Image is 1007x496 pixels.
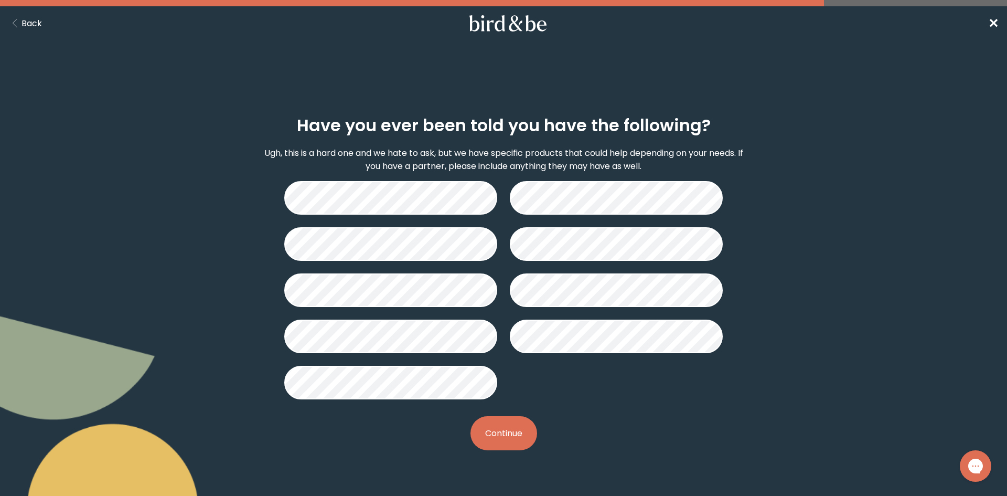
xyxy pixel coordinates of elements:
h2: Have you ever been told you have the following? [297,113,711,138]
span: ✕ [988,15,999,32]
p: Ugh, this is a hard one and we hate to ask, but we have specific products that could help dependi... [260,146,747,173]
iframe: Gorgias live chat messenger [955,447,997,486]
button: Continue [470,416,537,450]
a: ✕ [988,14,999,33]
button: Back Button [8,17,42,30]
